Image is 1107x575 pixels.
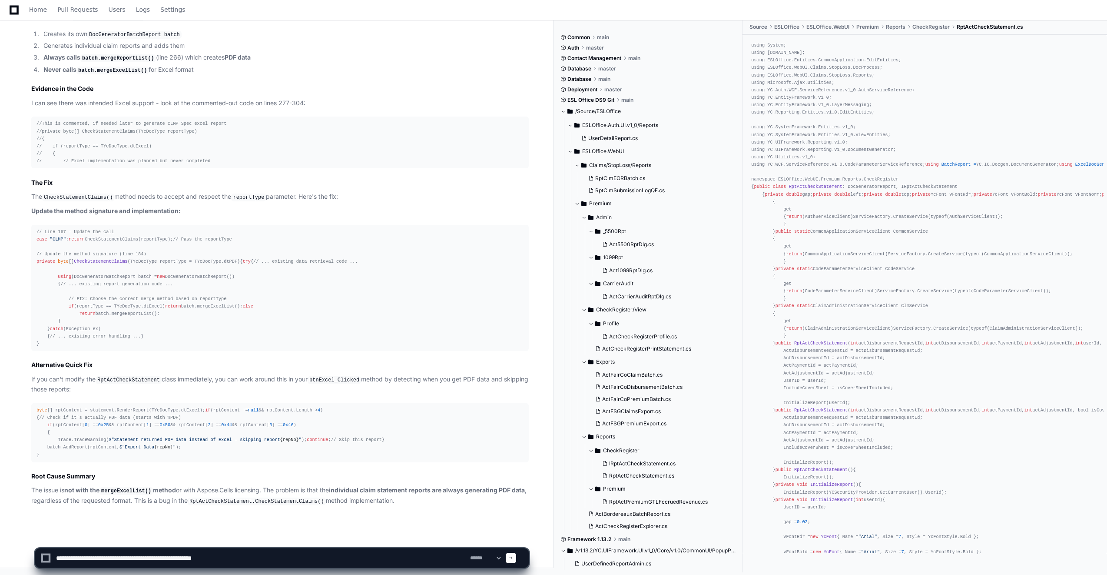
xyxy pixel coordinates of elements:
span: CheckRegister/View [596,306,646,313]
span: if [47,422,53,428]
span: Reports [596,433,615,440]
span: InitializeReport [810,482,853,488]
span: using [1059,162,1073,167]
span: InitializeReport [810,497,853,502]
span: master [598,65,616,72]
svg: Directory [588,304,593,315]
svg: Directory [595,318,600,329]
span: RptActCheckStatement [789,184,842,190]
span: ESLOffice.WebUI [806,23,849,30]
span: if [205,408,210,413]
strong: Never calls [43,66,149,73]
span: Premium [856,23,879,30]
button: /Source/ESLOffice [560,104,736,118]
span: public [776,341,792,346]
span: 0x46 [283,422,294,428]
span: UserDetailReport.cs [588,135,638,142]
span: Database [567,76,591,83]
span: class [773,184,786,190]
button: Act5500RptDlg.cs [599,238,731,251]
button: ActCheckRegisterProfile.cs [599,331,731,343]
code: RptActCheckStatement [96,376,162,384]
span: return [786,251,802,257]
span: // { [36,151,55,156]
span: using [925,162,939,167]
span: 0x25 [98,422,109,428]
span: () [853,482,858,488]
span: main [621,97,633,104]
span: ActFSGPremiumExport.cs [602,420,666,427]
span: int [856,497,864,502]
span: Logs [136,7,150,12]
svg: Directory [588,212,593,223]
span: return [69,237,85,242]
button: Admin [581,211,736,224]
span: CheckRegister [912,23,950,30]
span: continue [307,437,328,442]
svg: Directory [595,252,600,263]
span: // // Excel implementation was planned but never completed [36,158,210,164]
span: Auth [567,44,579,51]
span: return [786,326,802,331]
h2: The Fix [31,178,529,187]
span: RptClmEORBatch.cs [595,175,645,182]
li: Creates its own [41,29,529,40]
span: private [776,266,794,271]
svg: Directory [574,120,580,130]
span: master [586,44,604,51]
span: [] ( ) [36,259,240,264]
span: ExcelDocGen [1075,162,1105,167]
span: Admin [596,214,612,221]
strong: PDF data [225,53,251,61]
span: // Check if it's actually PDF data (starts with %PDF) [39,415,181,420]
span: null [248,408,259,413]
span: Pull Requests [57,7,98,12]
span: CheckStatementClaims [74,259,127,264]
span: int [850,408,858,413]
span: using [58,274,71,279]
svg: Directory [581,160,587,170]
span: 1099Rpt [603,254,623,261]
code: btnExcel_Clicked [308,376,361,384]
span: public [776,408,792,413]
span: Premium [589,200,612,207]
span: Common [567,34,590,41]
span: private [36,259,55,264]
span: 0.02 [797,519,808,525]
code: RptActCheckStatement.CheckStatementClaims() [188,498,326,505]
button: Exports [581,355,736,369]
span: $"Export Data " [119,445,176,450]
span: CarrierAudit [603,280,633,287]
span: byte [58,259,69,264]
span: double [885,192,901,197]
span: int [850,341,858,346]
svg: Directory [574,146,580,157]
span: main [628,55,640,62]
strong: not with the method [64,486,176,494]
button: ActFairCoPremiumBatch.cs [592,393,731,405]
button: ESLOffice.WebUI [567,144,736,158]
h2: Root Cause Summary [31,472,529,481]
span: return [786,214,802,219]
button: Claims/StopLoss/Reports [574,158,736,172]
span: ESL Office DS9 Git [567,97,614,104]
button: 1099Rpt [588,251,736,264]
svg: Directory [567,106,573,117]
span: static [797,266,813,271]
span: {repNo} [280,437,299,442]
button: _5500Rpt [588,224,736,238]
svg: Directory [595,278,600,289]
code: batch.mergeExcelList() [76,67,149,74]
span: 0x44 [221,422,232,428]
span: Act1099RptDlg.cs [609,267,653,274]
button: Reports [581,430,736,444]
span: // FIX: Choose the correct merge method based on reportType [69,296,226,301]
svg: Directory [588,357,593,367]
button: Premium [574,197,736,211]
span: private [776,482,794,488]
span: $"Statement returned PDF data instead of Excel - skipping report " [109,437,302,442]
span: // Update the method signature (line 184) [36,251,146,257]
span: Home [29,7,47,12]
span: 0 [85,422,87,428]
button: CarrierAudit [588,277,736,291]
